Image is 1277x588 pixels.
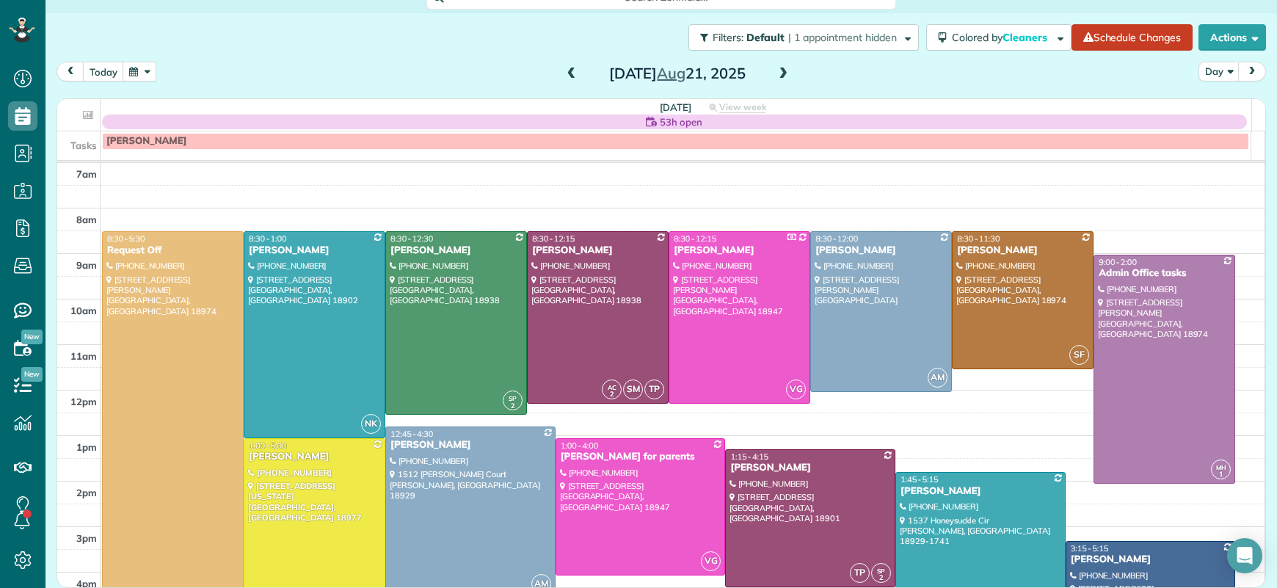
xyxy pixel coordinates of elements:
span: 8am [76,214,97,225]
div: [PERSON_NAME] [1070,553,1231,566]
span: Cleaners [1003,31,1049,44]
span: 1:00 - 5:00 [249,440,287,451]
span: MH [1216,463,1226,471]
span: 53h open [660,115,702,129]
div: [PERSON_NAME] [815,244,947,257]
button: Filters: Default | 1 appointment hidden [688,24,919,51]
span: 2pm [76,487,97,498]
button: next [1238,62,1266,81]
span: 3pm [76,532,97,544]
div: [PERSON_NAME] [390,439,551,451]
span: New [21,330,43,344]
a: Filters: Default | 1 appointment hidden [681,24,919,51]
div: [PERSON_NAME] [248,451,381,463]
span: 9:00 - 2:00 [1099,257,1137,267]
button: today [83,62,124,81]
span: Filters: [713,31,743,44]
span: 1:15 - 4:15 [730,451,768,462]
div: [PERSON_NAME] [730,462,891,474]
span: 7am [76,168,97,180]
div: [PERSON_NAME] [673,244,806,257]
span: VG [701,551,721,571]
div: [PERSON_NAME] [248,244,381,257]
span: TP [850,563,870,583]
div: Open Intercom Messenger [1227,538,1262,573]
button: Actions [1198,24,1266,51]
span: Aug [657,64,685,82]
span: SM [623,380,643,399]
span: 1:45 - 5:15 [901,474,939,484]
span: 3:15 - 5:15 [1071,543,1109,553]
span: Default [746,31,785,44]
button: prev [57,62,84,81]
small: 2 [503,399,522,413]
span: [DATE] [660,101,691,113]
small: 2 [872,571,890,585]
span: Colored by [952,31,1052,44]
span: SF [1069,345,1089,365]
span: 12pm [70,396,97,407]
span: 8:30 - 12:30 [390,233,433,244]
span: New [21,367,43,382]
small: 1 [1212,468,1230,482]
span: 8:30 - 11:30 [957,233,1000,244]
div: [PERSON_NAME] for parents [560,451,721,463]
span: 8:30 - 12:15 [532,233,575,244]
button: Colored byCleaners [926,24,1072,51]
div: [PERSON_NAME] [390,244,523,257]
span: NK [361,414,381,434]
span: | 1 appointment hidden [788,31,897,44]
div: [PERSON_NAME] [531,244,664,257]
span: 8:30 - 12:00 [815,233,858,244]
div: Admin Office tasks [1098,267,1231,280]
span: VG [786,380,806,399]
span: SP [877,567,885,575]
div: [PERSON_NAME] [956,244,1089,257]
span: 1pm [76,441,97,453]
a: Schedule Changes [1072,24,1193,51]
span: SP [509,394,517,402]
span: 1:00 - 4:00 [561,440,599,451]
span: 8:30 - 5:30 [107,233,145,244]
span: 11am [70,350,97,362]
span: AC [608,383,616,391]
span: 8:30 - 12:15 [674,233,716,244]
span: TP [644,380,664,399]
span: 8:30 - 1:00 [249,233,287,244]
div: Request Off [106,244,239,257]
span: 9am [76,259,97,271]
span: 10am [70,305,97,316]
div: [PERSON_NAME] [900,485,1061,498]
small: 2 [603,388,621,402]
span: [PERSON_NAME] [106,135,186,147]
h2: [DATE] 21, 2025 [586,65,769,81]
span: View week [719,101,766,113]
span: AM [928,368,947,388]
span: 12:45 - 4:30 [390,429,433,439]
button: Day [1198,62,1240,81]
